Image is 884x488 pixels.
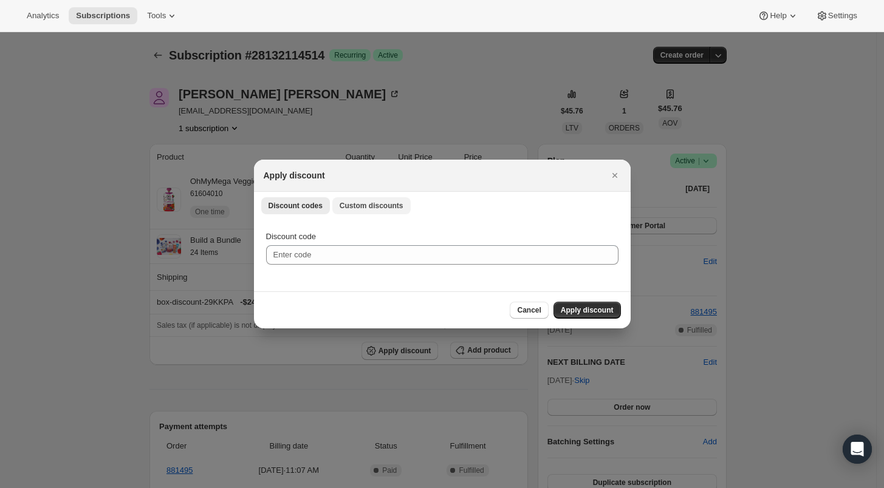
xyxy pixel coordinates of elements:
button: Apply discount [553,302,621,319]
span: Settings [828,11,857,21]
span: Custom discounts [340,201,403,211]
div: Discount codes [254,219,631,291]
span: Cancel [517,305,541,315]
span: Subscriptions [76,11,130,21]
button: Discount codes [261,197,330,214]
span: Discount codes [269,201,323,211]
button: Settings [809,7,865,24]
span: Apply discount [561,305,614,315]
input: Enter code [266,245,618,265]
button: Close [606,167,623,184]
h2: Apply discount [264,169,325,181]
span: Analytics [27,11,59,21]
div: Open Intercom Messenger [843,435,872,464]
span: Tools [147,11,166,21]
span: Discount code [266,232,316,241]
button: Analytics [19,7,66,24]
button: Tools [140,7,185,24]
button: Help [750,7,806,24]
button: Subscriptions [69,7,137,24]
button: Cancel [510,302,548,319]
button: Custom discounts [332,197,411,214]
span: Help [770,11,786,21]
